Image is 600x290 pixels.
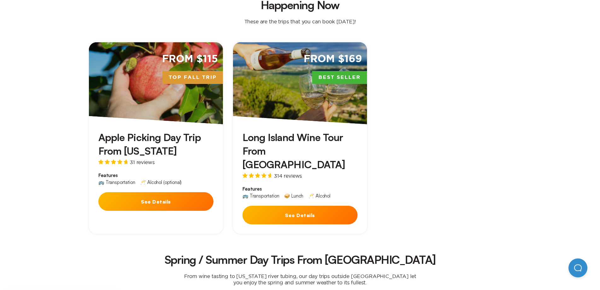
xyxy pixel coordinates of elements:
[242,131,358,172] h3: Long Island Wine Tour From [GEOGRAPHIC_DATA]
[312,71,367,84] span: Best Seller
[162,71,223,84] span: Top Fall Trip
[238,18,362,25] p: These are the trips that you can book [DATE]!
[242,193,279,198] div: 🚌 Transportation
[308,193,330,198] div: 🥂 Alcohol
[233,42,367,234] a: From $169Best SellerLong Island Wine Tour From [GEOGRAPHIC_DATA]314 reviewsFeatures🚌 Transportati...
[98,172,213,179] span: Features
[98,192,213,211] button: See Details
[242,186,358,192] span: Features
[274,173,302,178] span: 314 reviews
[568,258,587,277] iframe: Help Scout Beacon - Open
[98,180,135,185] div: 🚌 Transportation
[174,273,426,286] p: From wine tasting to [US_STATE] river tubing, our day trips outside [GEOGRAPHIC_DATA] let you enj...
[89,42,223,234] a: From $115Top Fall TripApple Picking Day Trip From [US_STATE]31 reviewsFeatures🚌 Transportation🥂 A...
[140,180,182,185] div: 🥂 Alcohol (optional)
[162,52,218,66] span: From $115
[98,131,213,158] h3: Apple Picking Day Trip From [US_STATE]
[130,160,154,165] span: 31 reviews
[79,254,521,265] h2: Spring / Summer Day Trips From [GEOGRAPHIC_DATA]
[242,206,358,224] button: See Details
[284,193,303,198] div: 🥪 Lunch
[304,52,362,66] span: From $169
